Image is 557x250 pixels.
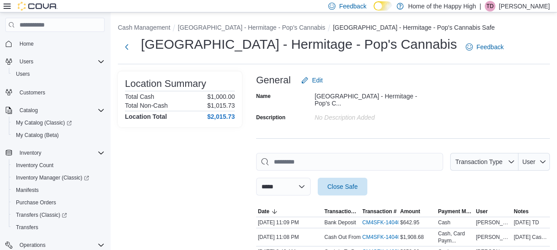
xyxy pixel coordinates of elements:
[12,117,105,128] span: My Catalog (Classic)
[12,185,105,195] span: Manifests
[12,185,42,195] a: Manifests
[9,172,108,184] a: Inventory Manager (Classic)
[298,71,326,89] button: Edit
[487,1,494,12] span: TD
[512,206,550,217] button: Notes
[256,75,291,86] h3: General
[9,221,108,234] button: Transfers
[324,219,356,226] p: Bank Deposit
[16,119,72,126] span: My Catalog (Classic)
[312,76,323,85] span: Edit
[362,234,413,241] a: CM4SFK-1404048External link
[178,24,325,31] button: [GEOGRAPHIC_DATA] - Hermitage - Pop's Cannabis
[12,222,42,233] a: Transfers
[361,206,399,217] button: Transaction #
[16,132,59,139] span: My Catalog (Beta)
[2,86,108,98] button: Customers
[456,158,503,165] span: Transaction Type
[118,38,136,56] button: Next
[438,219,451,226] div: Cash
[207,93,235,100] p: $1,000.00
[256,232,323,242] div: [DATE] 11:08 PM
[476,208,488,215] span: User
[16,56,105,67] span: Users
[2,104,108,117] button: Catalog
[256,153,443,171] input: This is a search bar. As you type, the results lower in the page will automatically filter.
[12,117,75,128] a: My Catalog (Classic)
[16,199,56,206] span: Purchase Orders
[16,87,49,98] a: Customers
[485,1,495,12] div: Tia Deslaurier
[12,69,105,79] span: Users
[19,40,34,47] span: Home
[462,38,507,56] a: Feedback
[400,234,424,241] span: $1,908.68
[9,129,108,141] button: My Catalog (Beta)
[125,93,154,100] h6: Total Cash
[438,230,473,244] div: Cash, Card Paym...
[324,234,398,241] p: Cash Out From Drawer (POS1)
[12,160,105,171] span: Inventory Count
[16,70,30,78] span: Users
[315,110,433,121] div: No Description added
[12,197,105,208] span: Purchase Orders
[2,55,108,68] button: Users
[256,114,285,121] label: Description
[125,78,206,89] h3: Location Summary
[16,105,41,116] button: Catalog
[12,197,60,208] a: Purchase Orders
[400,208,420,215] span: Amount
[333,24,495,31] button: [GEOGRAPHIC_DATA] - Hermitage - Pop's Cannabis Safe
[16,148,105,158] span: Inventory
[9,184,108,196] button: Manifests
[256,217,323,228] div: [DATE] 11:09 PM
[318,178,367,195] button: Close Safe
[323,206,361,217] button: Transaction Type
[16,86,105,98] span: Customers
[258,208,269,215] span: Date
[9,209,108,221] a: Transfers (Classic)
[12,130,62,141] a: My Catalog (Beta)
[16,224,38,231] span: Transfers
[339,2,366,11] span: Feedback
[327,182,358,191] span: Close Safe
[514,234,549,241] span: [DATE] Cash:+1.91 Deposit:642.95 TD
[514,219,539,226] span: [DATE] TD
[256,93,271,100] label: Name
[476,43,503,51] span: Feedback
[16,105,105,116] span: Catalog
[207,113,235,120] h4: $2,015.73
[19,89,45,96] span: Customers
[12,222,105,233] span: Transfers
[16,211,67,219] span: Transfers (Classic)
[16,162,54,169] span: Inventory Count
[9,68,108,80] button: Users
[474,206,512,217] button: User
[125,102,168,109] h6: Total Non-Cash
[315,89,433,107] div: [GEOGRAPHIC_DATA] - Hermitage - Pop's C...
[118,23,550,34] nav: An example of EuiBreadcrumbs
[16,174,89,181] span: Inventory Manager (Classic)
[374,1,392,11] input: Dark Mode
[479,1,481,12] p: |
[438,208,473,215] span: Payment Methods
[207,102,235,109] p: $1,015.73
[16,148,45,158] button: Inventory
[408,1,476,12] p: Home of the Happy High
[450,153,518,171] button: Transaction Type
[324,208,359,215] span: Transaction Type
[12,210,105,220] span: Transfers (Classic)
[118,24,170,31] button: Cash Management
[476,219,510,226] span: [PERSON_NAME]
[436,206,475,217] button: Payment Methods
[16,38,105,49] span: Home
[141,35,457,53] h1: [GEOGRAPHIC_DATA] - Hermitage - Pop's Cannabis
[12,130,105,141] span: My Catalog (Beta)
[499,1,550,12] p: [PERSON_NAME]
[12,172,105,183] span: Inventory Manager (Classic)
[18,2,58,11] img: Cova
[12,160,57,171] a: Inventory Count
[522,158,536,165] span: User
[9,117,108,129] a: My Catalog (Classic)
